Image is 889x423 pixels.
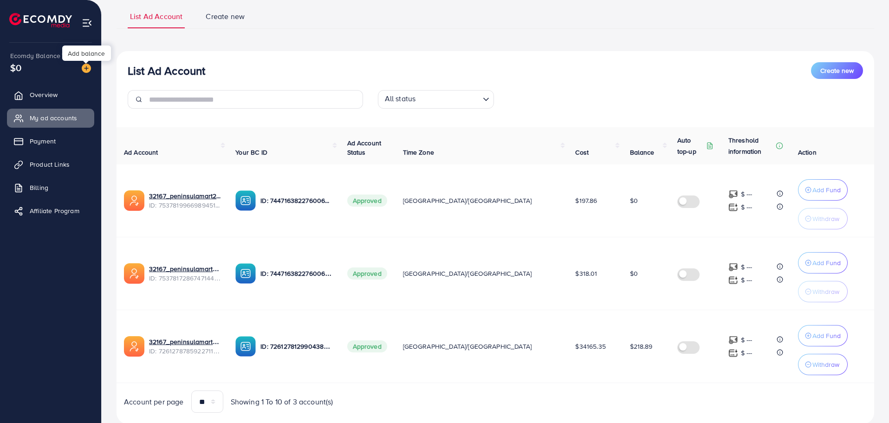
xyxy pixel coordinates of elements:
button: Add Fund [798,252,848,273]
img: ic-ba-acc.ded83a64.svg [235,336,256,357]
button: Create new [811,62,863,79]
span: ID: 7537819966989451281 [149,201,221,210]
p: $ --- [741,189,753,200]
h3: List Ad Account [128,64,205,78]
span: Create new [206,11,245,22]
img: ic-ba-acc.ded83a64.svg [235,190,256,211]
span: [GEOGRAPHIC_DATA]/[GEOGRAPHIC_DATA] [403,342,532,351]
img: top-up amount [728,348,738,358]
button: Withdraw [798,208,848,229]
a: Affiliate Program [7,202,94,220]
span: Ecomdy Balance [10,51,60,60]
p: $ --- [741,261,753,273]
span: Ad Account Status [347,138,382,157]
img: ic-ba-acc.ded83a64.svg [235,263,256,284]
span: Approved [347,267,387,280]
span: [GEOGRAPHIC_DATA]/[GEOGRAPHIC_DATA] [403,269,532,278]
iframe: Chat [850,381,882,416]
div: Search for option [378,90,494,109]
p: $ --- [741,334,753,345]
p: Auto top-up [677,135,704,157]
img: top-up amount [728,202,738,212]
span: Showing 1 To 10 of 3 account(s) [231,397,333,407]
span: Approved [347,195,387,207]
img: top-up amount [728,189,738,199]
p: Threshold information [728,135,774,157]
span: $218.89 [630,342,653,351]
button: Add Fund [798,325,848,346]
span: Payment [30,137,56,146]
span: Overview [30,90,58,99]
img: ic-ads-acc.e4c84228.svg [124,263,144,284]
span: Ad Account [124,148,158,157]
span: Create new [820,66,854,75]
span: ID: 7537817286747144200 [149,273,221,283]
span: Your BC ID [235,148,267,157]
p: Add Fund [812,330,841,341]
img: logo [9,13,72,27]
a: Payment [7,132,94,150]
p: $ --- [741,202,753,213]
div: Add balance [62,46,111,61]
p: ID: 7447163822760067089 [260,268,332,279]
a: Overview [7,85,94,104]
p: ID: 7447163822760067089 [260,195,332,206]
img: ic-ads-acc.e4c84228.svg [124,190,144,211]
span: $318.01 [575,269,597,278]
a: 32167_peninsulamart adc 1_1690648214482 [149,337,221,346]
div: <span class='underline'>32167_peninsulamart adc 1_1690648214482</span></br>7261278785922711553 [149,337,221,356]
img: menu [82,18,92,28]
span: [GEOGRAPHIC_DATA]/[GEOGRAPHIC_DATA] [403,196,532,205]
a: Product Links [7,155,94,174]
p: Withdraw [812,286,839,297]
button: Add Fund [798,179,848,201]
img: image [82,64,91,73]
span: $0 [630,196,638,205]
span: ID: 7261278785922711553 [149,346,221,356]
div: <span class='underline'>32167_peninsulamart2_1755035523238</span></br>7537819966989451281 [149,191,221,210]
p: $ --- [741,274,753,286]
span: Cost [575,148,589,157]
img: top-up amount [728,262,738,272]
div: <span class='underline'>32167_peninsulamart3_1755035549846</span></br>7537817286747144200 [149,264,221,283]
span: List Ad Account [130,11,182,22]
p: Add Fund [812,257,841,268]
p: ID: 7261278129904386049 [260,341,332,352]
span: Balance [630,148,655,157]
p: Add Fund [812,184,841,195]
p: Withdraw [812,213,839,224]
span: Product Links [30,160,70,169]
img: top-up amount [728,275,738,285]
span: $34165.35 [575,342,605,351]
span: Affiliate Program [30,206,79,215]
span: $197.86 [575,196,597,205]
a: My ad accounts [7,109,94,127]
span: Action [798,148,817,157]
span: $0 [630,269,638,278]
span: All status [383,91,418,106]
img: ic-ads-acc.e4c84228.svg [124,336,144,357]
button: Withdraw [798,281,848,302]
span: Account per page [124,397,184,407]
input: Search for option [418,92,479,106]
a: 32167_peninsulamart3_1755035549846 [149,264,221,273]
a: Billing [7,178,94,197]
p: Withdraw [812,359,839,370]
span: Time Zone [403,148,434,157]
span: Approved [347,340,387,352]
button: Withdraw [798,354,848,375]
img: top-up amount [728,335,738,345]
span: My ad accounts [30,113,77,123]
span: Billing [30,183,48,192]
p: $ --- [741,347,753,358]
a: 32167_peninsulamart2_1755035523238 [149,191,221,201]
span: $0 [10,61,21,74]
